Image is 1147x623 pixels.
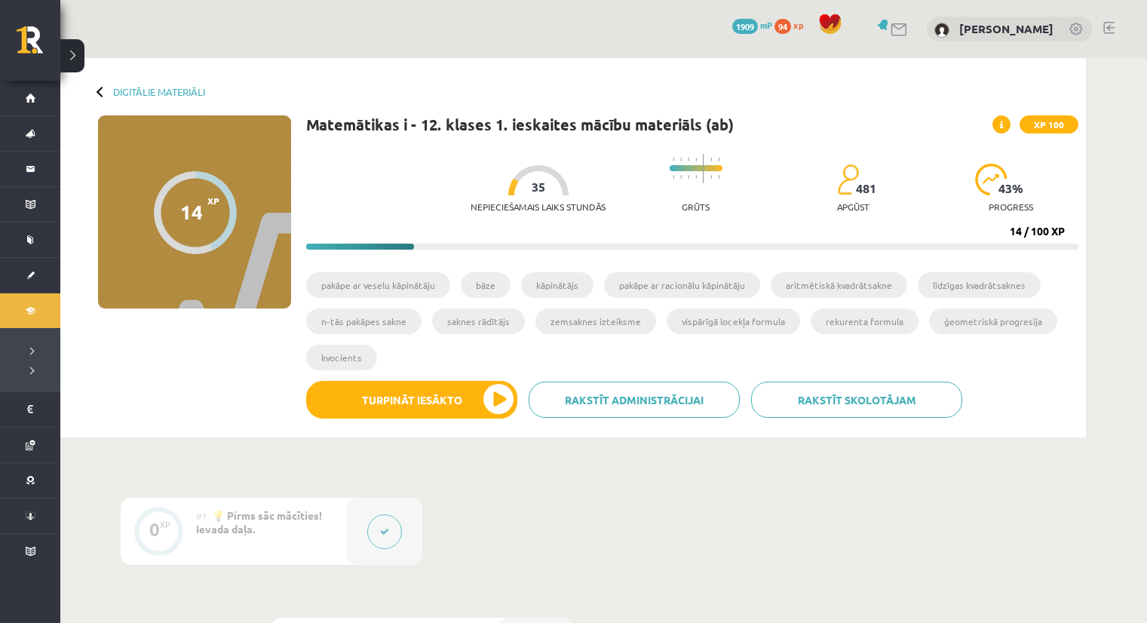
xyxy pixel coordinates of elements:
li: pakāpe ar veselu kāpinātāju [306,272,450,298]
span: 1909 [732,19,758,34]
p: Nepieciešamais laiks stundās [471,201,606,212]
a: Rakstīt administrācijai [529,382,740,418]
li: vispārīgā locekļa formula [667,308,800,334]
span: 94 [774,19,791,34]
span: 43 % [998,182,1024,195]
li: rekurenta formula [811,308,919,334]
img: icon-short-line-57e1e144782c952c97e751825c79c345078a6d821885a25fce030b3d8c18986b.svg [688,175,689,179]
img: icon-short-line-57e1e144782c952c97e751825c79c345078a6d821885a25fce030b3d8c18986b.svg [673,158,674,161]
span: xp [793,19,803,31]
img: icon-short-line-57e1e144782c952c97e751825c79c345078a6d821885a25fce030b3d8c18986b.svg [680,175,682,179]
img: icon-short-line-57e1e144782c952c97e751825c79c345078a6d821885a25fce030b3d8c18986b.svg [710,158,712,161]
span: mP [760,19,772,31]
img: icon-progress-161ccf0a02000e728c5f80fcf4c31c7af3da0e1684b2b1d7c360e028c24a22f1.svg [975,164,1007,195]
a: Digitālie materiāli [113,86,205,97]
img: icon-short-line-57e1e144782c952c97e751825c79c345078a6d821885a25fce030b3d8c18986b.svg [718,158,719,161]
li: zemsaknes izteiksme [535,308,656,334]
img: students-c634bb4e5e11cddfef0936a35e636f08e4e9abd3cc4e673bd6f9a4125e45ecb1.svg [837,164,859,195]
div: 0 [149,523,160,536]
span: 481 [856,182,876,195]
p: apgūst [837,201,869,212]
p: progress [989,201,1033,212]
img: icon-short-line-57e1e144782c952c97e751825c79c345078a6d821885a25fce030b3d8c18986b.svg [695,175,697,179]
li: pakāpe ar racionālu kāpinātāju [604,272,760,298]
li: ģeometriskā progresija [929,308,1057,334]
img: icon-short-line-57e1e144782c952c97e751825c79c345078a6d821885a25fce030b3d8c18986b.svg [673,175,674,179]
h1: Matemātikas i - 12. klases 1. ieskaites mācību materiāls (ab) [306,115,734,133]
li: saknes rādītājs [432,308,525,334]
a: 1909 mP [732,19,772,31]
span: 35 [532,180,545,194]
img: icon-short-line-57e1e144782c952c97e751825c79c345078a6d821885a25fce030b3d8c18986b.svg [680,158,682,161]
span: XP 100 [1020,115,1078,133]
span: #1 [196,510,207,522]
span: 💡 Pirms sāc mācīties! Ievada daļa. [196,508,322,536]
li: līdzīgas kvadrātsaknes [918,272,1041,298]
a: [PERSON_NAME] [959,21,1053,36]
a: 94 xp [774,19,811,31]
li: bāze [461,272,511,298]
button: Turpināt iesākto [306,381,517,419]
img: icon-short-line-57e1e144782c952c97e751825c79c345078a6d821885a25fce030b3d8c18986b.svg [718,175,719,179]
img: icon-long-line-d9ea69661e0d244f92f715978eff75569469978d946b2353a9bb055b3ed8787d.svg [703,154,704,183]
li: aritmētiskā kvadrātsakne [771,272,907,298]
img: icon-short-line-57e1e144782c952c97e751825c79c345078a6d821885a25fce030b3d8c18986b.svg [710,175,712,179]
div: XP [160,520,170,529]
li: n-tās pakāpes sakne [306,308,422,334]
li: kvocients [306,345,377,370]
a: Rakstīt skolotājam [751,382,962,418]
div: 14 [180,201,203,223]
img: icon-short-line-57e1e144782c952c97e751825c79c345078a6d821885a25fce030b3d8c18986b.svg [688,158,689,161]
img: icon-short-line-57e1e144782c952c97e751825c79c345078a6d821885a25fce030b3d8c18986b.svg [695,158,697,161]
img: Alise Strēlniece [934,23,949,38]
p: Grūts [682,201,710,212]
span: XP [207,195,219,206]
a: Rīgas 1. Tālmācības vidusskola [17,26,60,64]
li: kāpinātājs [521,272,593,298]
